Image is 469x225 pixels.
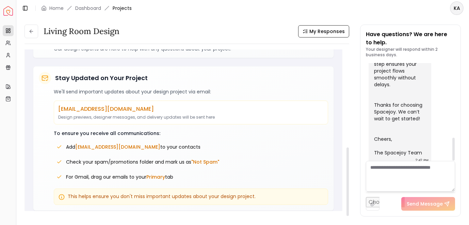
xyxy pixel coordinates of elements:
[309,28,345,35] span: My Responses
[298,25,349,37] button: My Responses
[366,47,455,58] p: Your designer will respond within 2 business days.
[49,5,64,12] a: Home
[66,159,219,165] span: Check your spam/promotions folder and mark us as
[416,157,428,164] div: 2:42 PM
[44,26,119,37] h3: Living Room design
[3,6,13,16] a: Spacejoy
[75,5,101,12] a: Dashboard
[58,115,324,120] p: Design previews, designer messages, and delivery updates will be sent here
[75,144,160,150] span: [EMAIL_ADDRESS][DOMAIN_NAME]
[366,30,455,47] p: Have questions? We are here to help.
[146,174,165,180] span: Primary
[3,6,13,16] img: Spacejoy Logo
[68,193,256,200] span: This helps ensure you don't miss important updates about your design project.
[58,105,324,113] p: [EMAIL_ADDRESS][DOMAIN_NAME]
[191,159,219,165] span: "Not Spam"
[55,73,148,83] h5: Stay Updated on Your Project
[54,88,328,95] p: We'll send important updates about your design project via email:
[113,5,132,12] span: Projects
[451,2,463,14] span: KA
[41,5,132,12] nav: breadcrumb
[450,1,464,15] button: KA
[66,144,200,150] span: Add to your contacts
[66,174,173,180] span: For Gmail, drag our emails to your tab
[54,130,328,137] p: To ensure you receive all communications:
